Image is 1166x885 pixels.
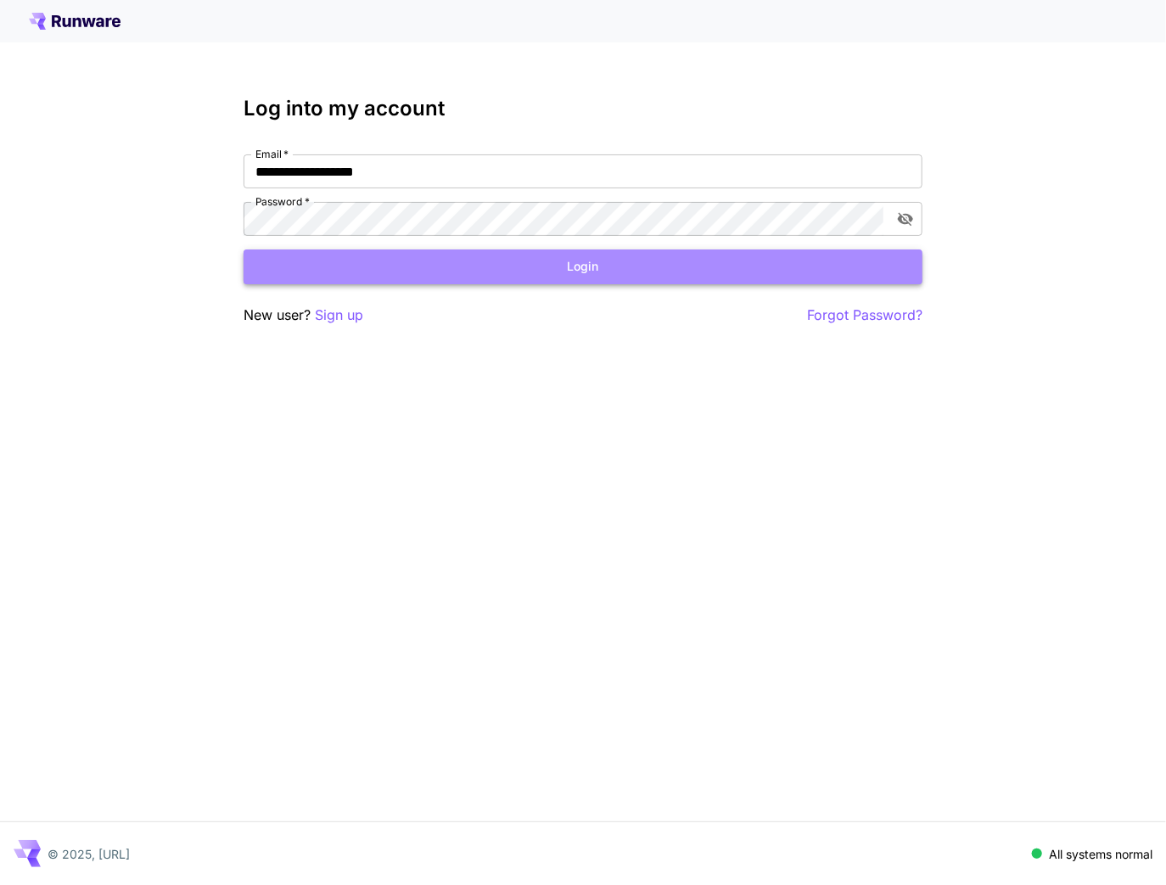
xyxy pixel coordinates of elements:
p: New user? [244,305,363,326]
p: All systems normal [1049,845,1152,863]
button: Login [244,249,922,284]
label: Password [255,194,310,209]
p: © 2025, [URL] [48,845,130,863]
button: Forgot Password? [807,305,922,326]
button: toggle password visibility [890,204,921,234]
h3: Log into my account [244,97,922,120]
button: Sign up [315,305,363,326]
label: Email [255,147,289,161]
